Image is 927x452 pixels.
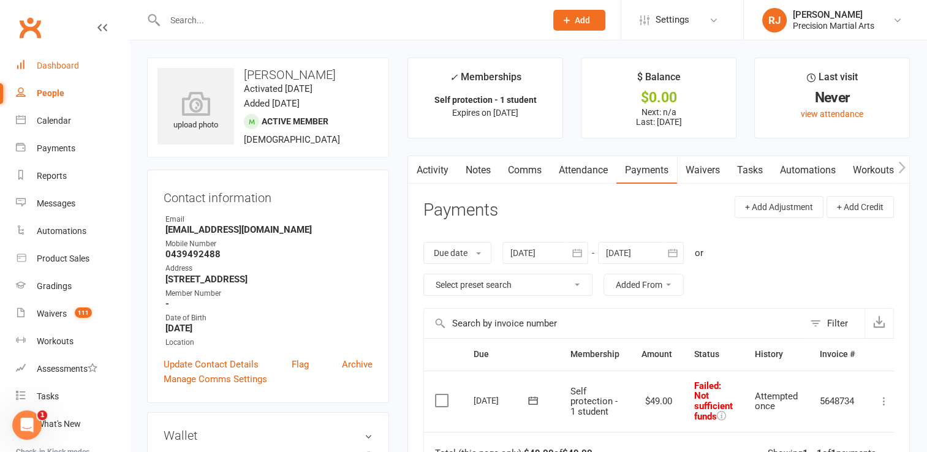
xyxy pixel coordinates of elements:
div: Gradings [37,281,72,291]
span: Expires on [DATE] [452,108,518,118]
span: : Not sufficient funds [694,380,733,423]
a: Payments [616,156,677,184]
td: 5648734 [809,371,866,432]
a: Reports [16,162,129,190]
time: Activated [DATE] [244,83,312,94]
h3: Wallet [164,429,373,442]
i: ✓ [450,72,458,83]
h3: Payments [423,201,498,220]
span: 1 [37,410,47,420]
div: Messages [37,198,75,208]
div: [PERSON_NAME] [793,9,874,20]
div: Workouts [37,336,74,346]
th: Status [683,339,744,370]
a: Comms [499,156,550,184]
div: Tasks [37,391,59,401]
div: Product Sales [37,254,89,263]
span: 111 [75,307,92,318]
a: Automations [771,156,844,184]
div: Date of Birth [165,312,373,324]
h3: [PERSON_NAME] [157,68,379,81]
button: + Add Adjustment [735,196,823,218]
div: [DATE] [474,391,530,410]
div: Last visit [806,69,857,91]
div: $ Balance [637,69,681,91]
span: Settings [656,6,689,34]
a: People [16,80,129,107]
a: Archive [342,357,373,372]
a: Gradings [16,273,129,300]
div: upload photo [157,91,234,132]
span: Failed [694,380,733,423]
a: What's New [16,410,129,438]
div: Payments [37,143,75,153]
a: view attendance [801,109,863,119]
span: Attempted once [755,391,798,412]
strong: - [165,298,373,309]
a: Tasks [16,383,129,410]
div: Waivers [37,309,67,318]
a: Workouts [844,156,902,184]
div: Memberships [450,69,521,92]
input: Search by invoice number [424,309,804,338]
span: Self protection - 1 student [570,386,618,417]
span: Active member [262,116,328,126]
th: Due [463,339,559,370]
div: Never [766,91,898,104]
th: Amount [630,339,683,370]
div: Address [165,263,373,274]
a: Product Sales [16,245,129,273]
strong: [DATE] [165,323,373,334]
th: Invoice # [809,339,866,370]
button: + Add Credit [827,196,894,218]
button: Add [553,10,605,31]
p: Next: n/a Last: [DATE] [592,107,725,127]
a: Workouts [16,328,129,355]
div: What's New [37,419,81,429]
div: Precision Martial Arts [793,20,874,31]
a: Messages [16,190,129,217]
strong: Self protection - 1 student [434,95,537,105]
div: or [695,246,703,260]
a: Activity [408,156,457,184]
a: Tasks [728,156,771,184]
div: Filter [827,316,848,331]
div: Location [165,337,373,348]
strong: [STREET_ADDRESS] [165,274,373,285]
a: Waivers [677,156,728,184]
div: Assessments [37,364,97,374]
button: Due date [423,242,491,264]
a: Assessments [16,355,129,383]
div: Member Number [165,288,373,299]
a: Flag [292,357,309,372]
td: $49.00 [630,371,683,432]
button: Filter [804,309,865,338]
a: Automations [16,217,129,245]
th: History [744,339,809,370]
div: People [37,88,64,98]
a: Notes [457,156,499,184]
a: Payments [16,135,129,162]
strong: 0439492488 [165,249,373,260]
div: Reports [37,171,67,181]
a: Attendance [550,156,616,184]
a: Clubworx [15,12,45,43]
input: Search... [161,12,537,29]
a: Dashboard [16,52,129,80]
div: Email [165,214,373,225]
a: Calendar [16,107,129,135]
iframe: Intercom live chat [12,410,42,440]
div: Dashboard [37,61,79,70]
span: Add [575,15,590,25]
div: RJ [762,8,787,32]
button: Added From [603,274,684,296]
div: Mobile Number [165,238,373,250]
th: Membership [559,339,630,370]
a: Waivers 111 [16,300,129,328]
span: [DEMOGRAPHIC_DATA] [244,134,340,145]
h3: Contact information [164,186,373,205]
strong: [EMAIL_ADDRESS][DOMAIN_NAME] [165,224,373,235]
div: Calendar [37,116,71,126]
div: Automations [37,226,86,236]
a: Update Contact Details [164,357,259,372]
